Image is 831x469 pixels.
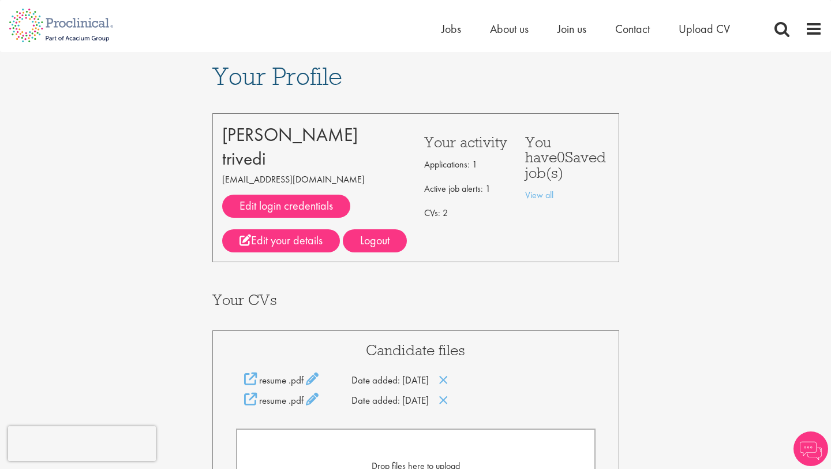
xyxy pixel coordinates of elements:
p: [EMAIL_ADDRESS][DOMAIN_NAME] [222,170,407,189]
a: Contact [615,21,650,36]
a: Upload CV [679,21,730,36]
h3: Your CVs [212,292,619,307]
p: Active job alerts: 1 [424,180,508,198]
h3: Candidate files [236,343,596,358]
span: resume [259,394,286,407]
img: Chatbot [793,431,828,466]
p: Applications: 1 [424,155,508,174]
p: CVs: 2 [424,204,508,222]
div: [PERSON_NAME] [222,123,407,147]
a: Jobs [441,21,461,36]
div: Logout [343,229,407,252]
iframe: reCAPTCHA [8,426,156,461]
h3: You have Saved job(s) [525,135,609,180]
div: Date added: [DATE] [236,393,596,407]
a: View all [525,189,553,201]
span: Your Profile [212,61,342,92]
div: Date added: [DATE] [236,373,596,387]
span: .pdf [289,374,304,386]
div: trivedi [222,147,407,170]
a: Join us [557,21,586,36]
a: Edit your details [222,229,340,252]
span: .pdf [289,394,304,407]
span: resume [259,374,286,386]
a: About us [490,21,529,36]
h3: Your activity [424,135,508,150]
span: 0 [557,147,565,166]
a: Edit login credentials [222,195,350,218]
